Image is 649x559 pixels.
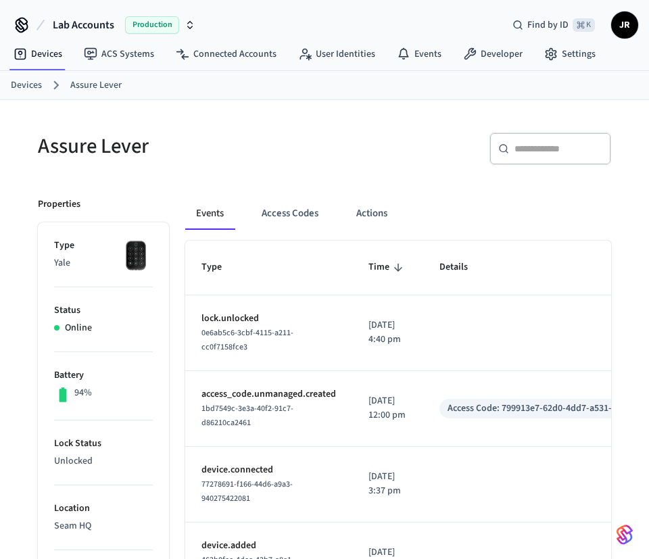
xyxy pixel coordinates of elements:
span: Find by ID [527,18,569,32]
p: Yale [54,256,153,270]
p: device.added [201,539,336,553]
p: Online [65,321,92,335]
a: Devices [3,42,73,66]
button: Events [185,197,235,230]
a: Events [386,42,452,66]
p: [DATE] 12:00 pm [368,394,407,422]
p: 94% [74,386,92,400]
p: Location [54,502,153,516]
p: [DATE] 4:40 pm [368,318,407,347]
p: device.connected [201,463,336,477]
a: Settings [533,42,606,66]
span: Lab Accounts [53,17,114,33]
span: 1bd7549c-3e3a-40f2-91c7-d86210ca2461 [201,403,293,429]
p: Battery [54,368,153,383]
button: Access Codes [251,197,329,230]
button: JR [611,11,638,39]
div: ant example [185,197,611,230]
span: Production [125,16,179,34]
p: Type [54,239,153,253]
div: Find by ID⌘ K [502,13,606,37]
p: Properties [38,197,80,212]
p: Unlocked [54,454,153,468]
p: [DATE] 3:37 pm [368,470,407,498]
p: lock.unlocked [201,312,336,326]
p: Seam HQ [54,519,153,533]
a: Assure Lever [70,78,122,93]
a: Devices [11,78,42,93]
span: 0e6ab5c6-3cbf-4115-a211-cc0f7158fce3 [201,327,293,353]
span: Time [368,257,407,278]
a: Developer [452,42,533,66]
img: SeamLogoGradient.69752ec5.svg [617,524,633,545]
span: Type [201,257,239,278]
p: Status [54,303,153,318]
a: User Identities [287,42,386,66]
h5: Assure Lever [38,132,316,160]
p: Lock Status [54,437,153,451]
span: ⌘ K [573,18,595,32]
img: Yale Smart Lock [119,239,153,272]
a: ACS Systems [73,42,165,66]
span: 77278691-f166-44d6-a9a3-940275422081 [201,479,293,504]
span: Details [439,257,485,278]
a: Connected Accounts [165,42,287,66]
button: Actions [345,197,398,230]
span: JR [612,13,637,37]
p: access_code.unmanaged.created [201,387,336,402]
